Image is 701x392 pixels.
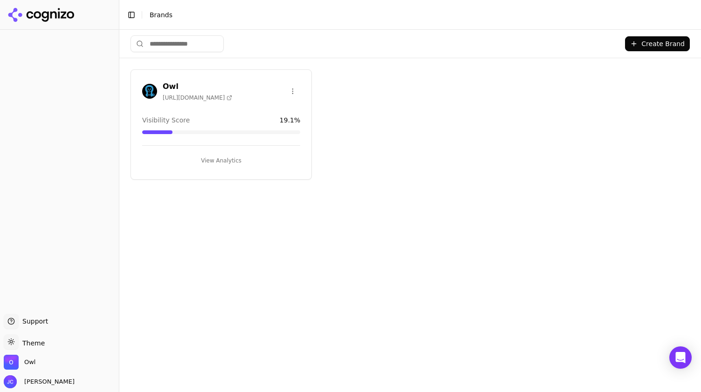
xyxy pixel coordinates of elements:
button: Create Brand [625,36,690,51]
span: [PERSON_NAME] [21,378,75,386]
button: View Analytics [142,153,300,168]
div: Open Intercom Messenger [669,346,692,369]
span: 19.1 % [280,115,300,125]
span: Support [19,317,48,326]
img: Owl [142,84,157,99]
span: Theme [19,339,45,347]
img: Jeff Clemishaw [4,375,17,388]
span: Brands [150,11,172,19]
h3: Owl [163,81,232,92]
nav: breadcrumb [150,10,675,20]
span: Owl [24,358,35,366]
button: Open user button [4,375,75,388]
button: Open organization switcher [4,355,35,370]
img: Owl [4,355,19,370]
span: [URL][DOMAIN_NAME] [163,94,232,101]
span: Visibility Score [142,115,190,125]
